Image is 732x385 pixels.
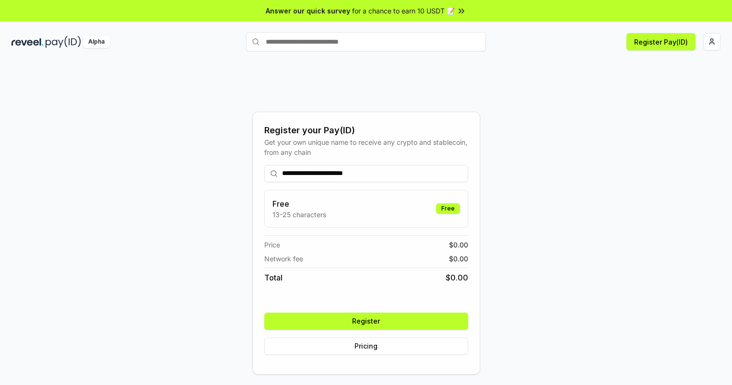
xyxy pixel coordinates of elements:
[264,240,280,250] span: Price
[449,254,468,264] span: $ 0.00
[449,240,468,250] span: $ 0.00
[12,36,44,48] img: reveel_dark
[264,272,283,283] span: Total
[264,313,468,330] button: Register
[264,124,468,137] div: Register your Pay(ID)
[266,6,350,16] span: Answer our quick survey
[436,203,460,214] div: Free
[83,36,110,48] div: Alpha
[46,36,81,48] img: pay_id
[626,33,696,50] button: Register Pay(ID)
[264,254,303,264] span: Network fee
[264,338,468,355] button: Pricing
[272,210,326,220] p: 13-25 characters
[272,198,326,210] h3: Free
[264,137,468,157] div: Get your own unique name to receive any crypto and stablecoin, from any chain
[446,272,468,283] span: $ 0.00
[352,6,455,16] span: for a chance to earn 10 USDT 📝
